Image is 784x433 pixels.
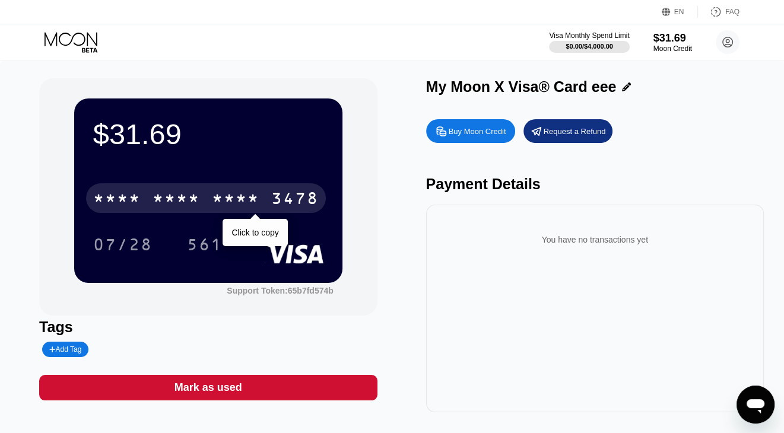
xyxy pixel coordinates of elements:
div: Payment Details [426,176,764,193]
div: 07/28 [84,230,161,259]
div: Request a Refund [544,126,606,136]
div: FAQ [698,6,739,18]
div: You have no transactions yet [436,223,754,256]
div: My Moon X Visa® Card eee [426,78,617,95]
div: Buy Moon Credit [426,119,515,143]
div: Mark as used [39,375,377,400]
div: Tags [39,319,377,336]
div: 561 [187,237,223,256]
div: Request a Refund [523,119,612,143]
div: $31.69Moon Credit [653,32,692,53]
div: Click to copy [231,228,278,237]
div: Support Token:65b7fd574b [227,286,333,295]
div: Add Tag [49,345,81,354]
div: 561 [178,230,231,259]
div: $31.69 [93,117,323,151]
div: $0.00 / $4,000.00 [566,43,613,50]
iframe: Кнопка запуска окна обмена сообщениями [737,386,775,424]
div: EN [674,8,684,16]
div: EN [662,6,698,18]
div: Buy Moon Credit [449,126,506,136]
div: 07/28 [93,237,153,256]
div: $31.69 [653,32,692,44]
div: 3478 [271,190,319,209]
div: Support Token: 65b7fd574b [227,286,333,295]
div: FAQ [725,8,739,16]
div: Visa Monthly Spend Limit [549,31,629,40]
div: Moon Credit [653,44,692,53]
div: Add Tag [42,342,88,357]
div: Mark as used [174,381,242,394]
div: Visa Monthly Spend Limit$0.00/$4,000.00 [549,31,629,53]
